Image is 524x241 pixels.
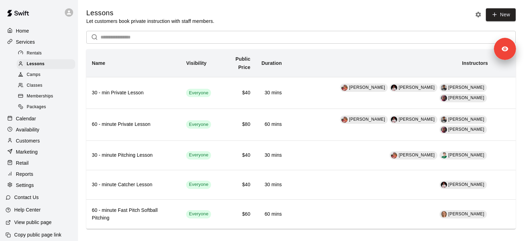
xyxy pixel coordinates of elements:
[441,85,447,91] img: Nick Jackson
[16,171,33,178] p: Reports
[261,121,282,128] h6: 60 mins
[448,95,484,100] span: [PERSON_NAME]
[222,210,250,218] h6: $60
[17,102,75,112] div: Packages
[235,56,250,70] b: Public Price
[261,152,282,159] h6: 30 mins
[441,95,447,101] img: Patrick Rose
[17,59,75,69] div: Lessons
[473,9,483,20] button: Lesson settings
[261,210,282,218] h6: 60 mins
[462,60,488,66] b: Instructors
[399,85,435,90] span: [PERSON_NAME]
[92,60,105,66] b: Name
[441,211,447,217] img: Alivia Sinnott
[16,137,40,144] p: Customers
[391,117,397,123] div: Casey Brown
[448,182,484,187] span: [PERSON_NAME]
[17,80,78,91] a: Classes
[17,59,78,69] a: Lessons
[222,121,250,128] h6: $80
[6,124,72,135] a: Availability
[186,89,211,97] div: This service is visible to all of your customers
[441,152,447,158] img: Tommy Henninger
[448,212,484,216] span: [PERSON_NAME]
[17,49,75,58] div: Rentals
[186,181,211,188] span: Everyone
[441,182,447,188] div: Casey Brown
[222,181,250,189] h6: $40
[399,117,435,122] span: [PERSON_NAME]
[6,37,72,47] a: Services
[16,126,40,133] p: Availability
[17,81,75,91] div: Classes
[86,8,214,18] h5: Lessons
[6,136,72,146] a: Customers
[448,127,484,132] span: [PERSON_NAME]
[391,85,397,91] img: Casey Brown
[186,90,211,96] span: Everyone
[92,207,175,222] h6: 60 - minute Fast Pitch Softball Pitching
[17,102,78,113] a: Packages
[349,85,385,90] span: [PERSON_NAME]
[92,121,175,128] h6: 60 - minute Private Lesson
[6,180,72,190] a: Settings
[17,70,75,80] div: Camps
[341,117,348,123] div: Rick White
[6,113,72,124] a: Calendar
[27,71,41,78] span: Camps
[261,60,282,66] b: Duration
[441,117,447,123] div: Nick Jackson
[27,93,53,100] span: Memberships
[16,115,36,122] p: Calendar
[186,210,211,218] div: This service is visible to all of your customers
[391,152,397,158] img: Rick White
[448,153,484,157] span: [PERSON_NAME]
[17,70,78,80] a: Camps
[16,182,34,189] p: Settings
[222,152,250,159] h6: $40
[341,85,348,91] img: Rick White
[6,147,72,157] a: Marketing
[349,117,385,122] span: [PERSON_NAME]
[186,60,207,66] b: Visibility
[399,153,435,157] span: [PERSON_NAME]
[17,92,75,101] div: Memberships
[6,169,72,179] a: Reports
[92,89,175,97] h6: 30 - min Private Lesson
[486,8,516,21] a: New
[261,89,282,97] h6: 30 mins
[6,26,72,36] a: Home
[27,61,45,68] span: Lessons
[14,231,61,238] p: Copy public page link
[86,18,214,25] p: Let customers book private instruction with staff members.
[14,206,41,213] p: Help Center
[448,117,484,122] span: [PERSON_NAME]
[261,181,282,189] h6: 30 mins
[27,50,42,57] span: Rentals
[27,82,42,89] span: Classes
[186,121,211,128] span: Everyone
[186,211,211,217] span: Everyone
[16,27,29,34] p: Home
[186,120,211,129] div: This service is visible to all of your customers
[186,181,211,189] div: This service is visible to all of your customers
[16,160,29,166] p: Retail
[448,85,484,90] span: [PERSON_NAME]
[92,152,175,159] h6: 30 - minute Pitching Lesson
[27,104,46,111] span: Packages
